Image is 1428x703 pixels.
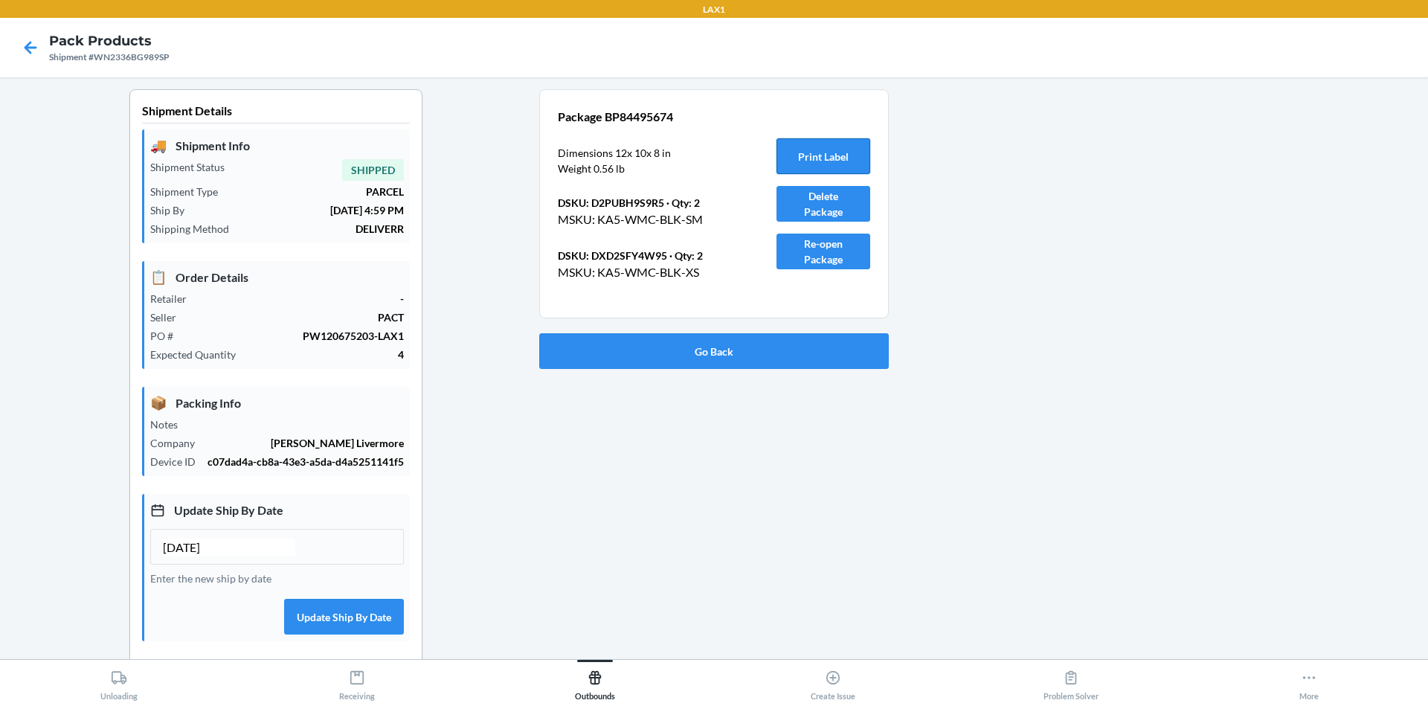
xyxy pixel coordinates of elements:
[150,202,196,218] p: Ship By
[238,660,476,701] button: Receiving
[476,660,714,701] button: Outbounds
[1190,660,1428,701] button: More
[284,599,404,635] button: Update Ship By Date
[776,186,870,222] button: Delete Package
[150,159,237,175] p: Shipment Status
[207,435,404,451] p: [PERSON_NAME] Livermore
[150,135,167,155] span: 🚚
[150,393,404,413] p: Packing Info
[142,102,410,123] p: Shipment Details
[558,211,741,228] p: MSKU: KA5-WMC-BLK-SM
[952,660,1190,701] button: Problem Solver
[150,417,190,432] p: Notes
[230,184,404,199] p: PARCEL
[208,454,404,469] p: c07dad4a-cb8a-43e3-a5da-d4a5251141f5
[539,333,889,369] button: Go Back
[1043,664,1099,701] div: Problem Solver
[558,263,741,281] p: MSKU: KA5-WMC-BLK-XS
[342,159,404,181] span: SHIPPED
[150,184,230,199] p: Shipment Type
[150,393,167,413] span: 📦
[150,291,199,306] p: Retailer
[100,664,138,701] div: Unloading
[150,435,207,451] p: Company
[49,31,170,51] h4: Pack Products
[558,145,671,161] p: Dimensions 12 x 10 x 8 in
[714,660,952,701] button: Create Issue
[241,221,404,237] p: DELIVERR
[196,202,404,218] p: [DATE] 4:59 PM
[150,328,185,344] p: PO #
[150,571,404,586] p: Enter the new ship by date
[150,267,404,287] p: Order Details
[150,454,208,469] p: Device ID
[1299,664,1319,701] div: More
[185,328,404,344] p: PW120675203-LAX1
[575,664,615,701] div: Outbounds
[811,664,855,701] div: Create Issue
[776,234,870,269] button: Re-open Package
[558,108,741,126] p: Package BP84495674
[199,291,404,306] p: -
[776,138,870,174] button: Print Label
[150,309,188,325] p: Seller
[150,267,167,287] span: 📋
[150,221,241,237] p: Shipping Method
[558,248,741,263] p: DSKU: DXD2SFY4W95 · Qty: 2
[248,347,404,362] p: 4
[703,3,725,16] p: LAX1
[188,309,404,325] p: PACT
[150,347,248,362] p: Expected Quantity
[558,161,625,176] p: Weight 0.56 lb
[163,539,295,556] input: MM/DD/YYYY
[150,500,404,520] p: Update Ship By Date
[558,195,741,211] p: DSKU: D2PUBH9S9R5 · Qty: 2
[150,135,404,155] p: Shipment Info
[339,664,375,701] div: Receiving
[49,51,170,64] div: Shipment #WN2336BG989SP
